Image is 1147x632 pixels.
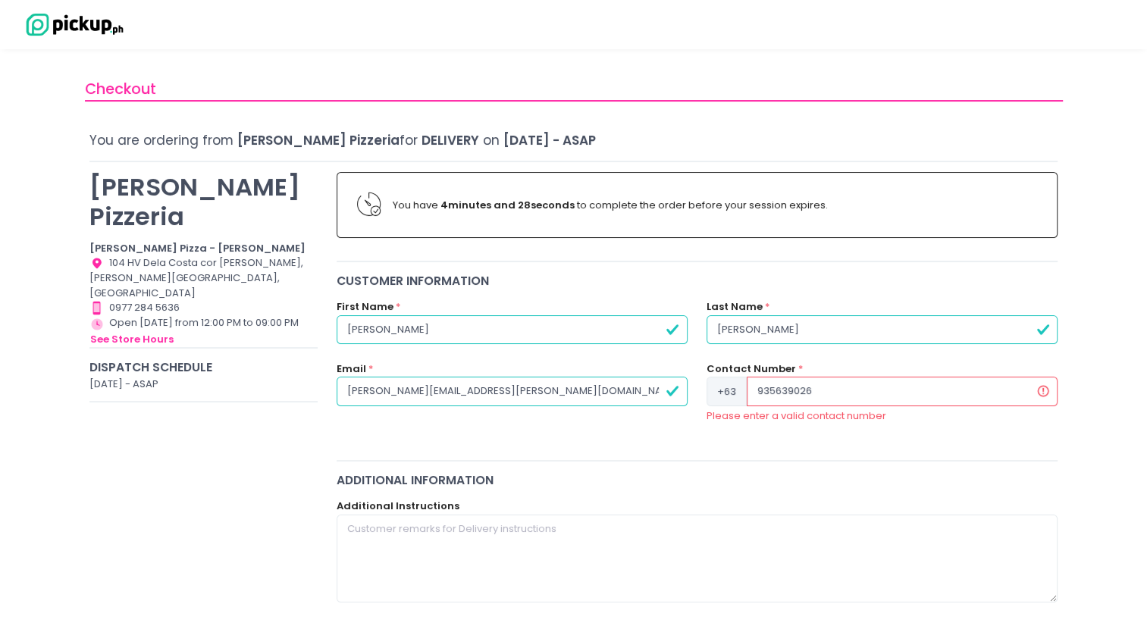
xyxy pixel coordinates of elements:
input: Email [337,377,688,405]
button: see store hours [89,331,174,348]
div: Open [DATE] from 12:00 PM to 09:00 PM [89,315,318,347]
div: [DATE] - ASAP [89,377,318,392]
input: Contact Number [747,377,1058,405]
input: Last Name [707,315,1058,344]
div: Dispatch Schedule [89,358,318,376]
label: Email [337,361,366,377]
label: Last Name [707,299,763,314]
p: [PERSON_NAME] Pizzeria [89,172,318,231]
div: Checkout [85,78,1063,102]
div: You have to complete the order before your session expires. [393,198,1037,213]
label: Additional Instructions [337,499,459,514]
div: Customer Information [337,272,1058,289]
div: You are ordering from for on [89,131,1058,150]
span: [DATE] - ASAP [503,131,596,149]
div: Please enter a valid contact number [707,408,1058,424]
b: 4 minutes and 28 seconds [440,198,575,212]
label: Contact Number [707,361,796,377]
div: Additional Information [337,471,1058,489]
div: 104 HV Dela Costa cor [PERSON_NAME], [PERSON_NAME][GEOGRAPHIC_DATA], [GEOGRAPHIC_DATA] [89,255,318,300]
input: First Name [337,315,688,344]
div: 0977 284 5636 [89,300,318,315]
span: +63 [707,377,747,405]
span: Delivery [422,131,479,149]
label: First Name [337,299,393,314]
b: [PERSON_NAME] Pizza - [PERSON_NAME] [89,241,306,255]
img: logo [19,11,125,38]
span: [PERSON_NAME] Pizzeria [237,131,400,149]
